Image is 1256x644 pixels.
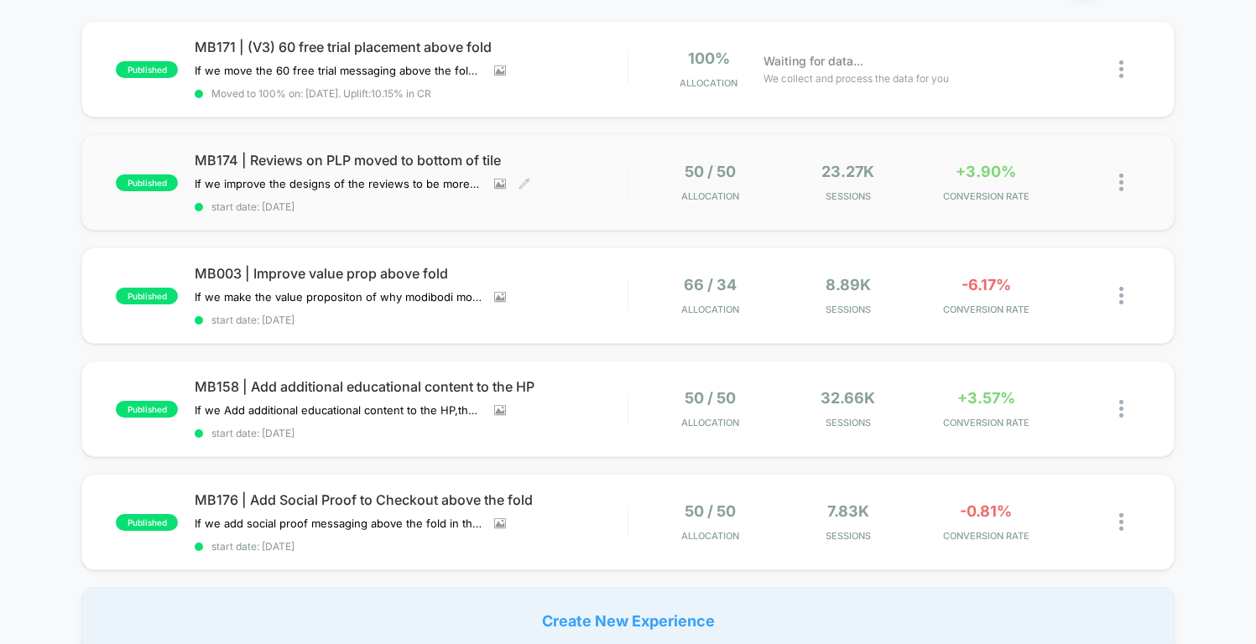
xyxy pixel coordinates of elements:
span: If we move the 60 free trial messaging above the fold for mobile,then conversions will increase,b... [195,64,482,77]
span: Allocation [681,417,739,428]
span: -6.17% [962,276,1011,293]
span: 50 / 50 [685,163,736,180]
span: start date: [DATE] [195,427,627,439]
span: 7.83k [827,502,869,520]
span: MB158 | Add additional educational content to the HP [195,378,627,395]
span: published [116,174,178,191]
span: Allocation [681,304,739,315]
span: published [116,61,178,78]
span: If we Add additional educational content to the HP,then CTR will increase,because visitors are be... [195,403,482,417]
span: Allocation [681,190,739,202]
span: Sessions [784,530,913,542]
span: start date: [DATE] [195,540,627,553]
span: -0.81% [960,502,1012,520]
span: 50 / 50 [685,502,736,520]
img: close [1119,513,1123,531]
span: CONVERSION RATE [921,190,1050,202]
span: MB174 | Reviews on PLP moved to bottom of tile [195,152,627,169]
span: 32.66k [821,389,875,407]
span: CONVERSION RATE [921,417,1050,428]
span: Allocation [680,77,737,89]
span: CONVERSION RATE [921,304,1050,315]
span: MB171 | (V3) 60 free trial placement above fold [195,39,627,55]
span: Waiting for data... [764,52,863,70]
img: close [1119,400,1123,418]
span: +3.57% [957,389,1015,407]
img: close [1119,174,1123,191]
span: Allocation [681,530,739,542]
img: close [1119,60,1123,78]
span: start date: [DATE] [195,200,627,213]
span: 66 / 34 [684,276,737,293]
span: MB003 | Improve value prop above fold [195,265,627,282]
span: published [116,288,178,304]
img: close [1119,287,1123,304]
span: published [116,401,178,418]
span: start date: [DATE] [195,314,627,326]
span: Sessions [784,304,913,315]
span: CONVERSION RATE [921,530,1050,542]
span: 100% [688,49,730,67]
span: If we add social proof messaging above the fold in the checkout,then conversions will increase,be... [195,517,482,530]
span: published [116,514,178,531]
span: Moved to 100% on: [DATE] . Uplift: 10.15% in CR [211,87,431,100]
span: 50 / 50 [685,389,736,407]
span: We collect and process the data for you [764,70,949,86]
span: Sessions [784,417,913,428]
span: Sessions [784,190,913,202]
span: 23.27k [821,163,874,180]
span: If we improve the designs of the reviews to be more visible and credible,then conversions will in... [195,177,482,190]
span: +3.90% [956,163,1016,180]
span: 8.89k [826,276,871,293]
span: If we make the value propositon of why modibodi more clear above the fold,then conversions will i... [195,290,482,304]
span: MB176 | Add Social Proof to Checkout above the fold [195,491,627,508]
